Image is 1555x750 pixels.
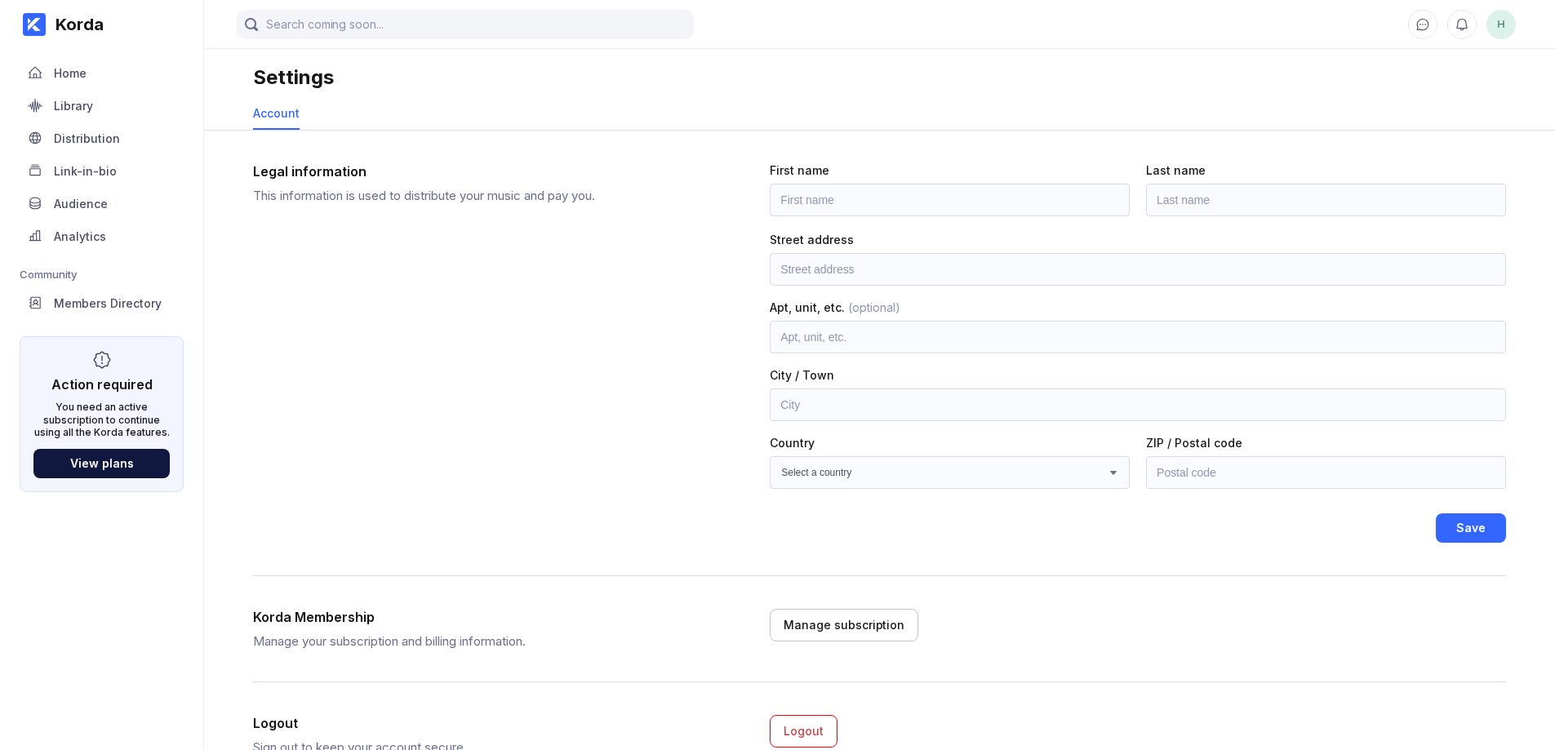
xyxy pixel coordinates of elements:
div: Korda Membership [253,609,735,625]
div: First name [770,163,1130,177]
div: Logout [253,715,735,731]
div: Community [20,268,184,281]
input: Apt, unit, etc. [770,321,1506,353]
div: hook.instrumental [1486,10,1516,39]
div: Members Directory [54,296,162,310]
div: Home [54,66,87,80]
div: Analytics [54,229,106,243]
a: Library [20,90,184,122]
div: Link-in-bio [54,164,117,178]
input: Last name [1146,184,1506,216]
button: View plans [33,449,170,478]
div: You need an active subscription to continue using all the Korda features. [33,401,170,439]
input: Street address [770,253,1506,286]
button: Manage subscription [770,609,918,641]
div: Action required [51,376,153,393]
div: Last name [1146,163,1506,177]
div: Save [1456,520,1486,536]
div: Manage your subscription and billing information. [253,633,744,649]
div: ZIP / Postal code [1146,436,1506,450]
input: First name [770,184,1130,216]
div: This information is used to distribute your music and pay you. [253,188,744,203]
div: Settings [253,65,334,89]
div: Audience [54,197,108,211]
a: Members Directory [20,287,184,320]
div: Korda [46,15,104,34]
span: (optional) [845,300,900,314]
a: Analytics [20,220,184,253]
div: City / Town [770,368,1506,382]
button: Save [1436,513,1506,543]
div: Country [770,436,1130,450]
div: Distribution [54,131,120,145]
a: Link-in-bio [20,155,184,188]
div: Logout [784,723,824,739]
div: Library [54,99,93,113]
div: Apt, unit, etc. [770,300,1506,314]
button: Logout [770,715,837,748]
input: City [770,388,1506,421]
div: View plans [70,456,134,470]
div: Manage subscription [784,617,904,633]
a: Distribution [20,122,184,155]
input: Postal code [1146,456,1506,489]
a: Account [253,98,300,130]
div: Account [253,106,300,120]
a: Audience [20,188,184,220]
div: Street address [770,233,1506,246]
button: H [1486,10,1516,39]
div: Legal information [253,163,735,180]
a: Home [20,57,184,90]
input: Search coming soon... [237,10,694,39]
